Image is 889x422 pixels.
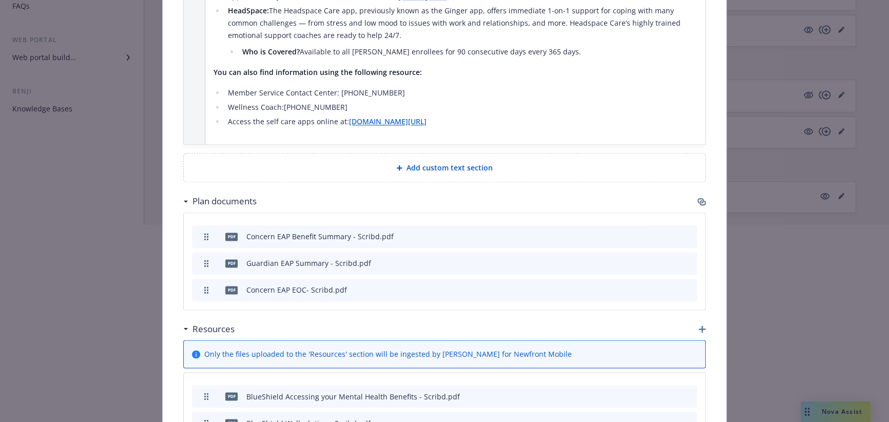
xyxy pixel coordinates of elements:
[214,67,422,77] strong: You can also find information using the following resource:
[225,5,697,58] li: The Headspace Care app, previously known as the Ginger app, offers immediate 1-on-1 support for c...
[183,153,706,182] div: Add custom text section
[192,195,257,208] h3: Plan documents
[228,6,269,15] strong: HeadSpace:
[242,47,300,56] strong: Who is Covered?
[225,87,697,99] li: Member Service Contact Center: [PHONE_NUMBER]
[407,162,493,173] span: Add custom text section
[225,116,697,128] li: Access the self care apps online at:
[239,46,697,58] li: Available to all [PERSON_NAME] enrollees for 90 consecutive days every 365 days.
[349,117,427,126] a: [DOMAIN_NAME][URL]
[225,101,697,113] li: Wellness Coach:[PHONE_NUMBER]
[183,195,257,208] div: Plan documents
